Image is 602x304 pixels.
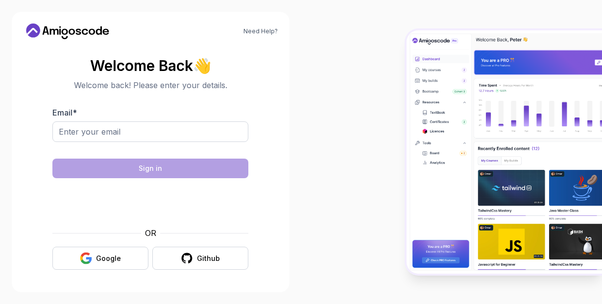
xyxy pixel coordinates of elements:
[52,108,77,117] label: Email *
[139,164,162,173] div: Sign in
[52,79,248,91] p: Welcome back! Please enter your details.
[96,254,121,263] div: Google
[197,254,220,263] div: Github
[145,227,156,239] p: OR
[52,159,248,178] button: Sign in
[191,54,215,77] span: 👋
[24,23,112,39] a: Home link
[52,247,148,270] button: Google
[52,58,248,73] h2: Welcome Back
[76,184,224,221] iframe: Widget containing checkbox for hCaptcha security challenge
[152,247,248,270] button: Github
[407,30,602,274] img: Amigoscode Dashboard
[243,27,278,35] a: Need Help?
[52,121,248,142] input: Enter your email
